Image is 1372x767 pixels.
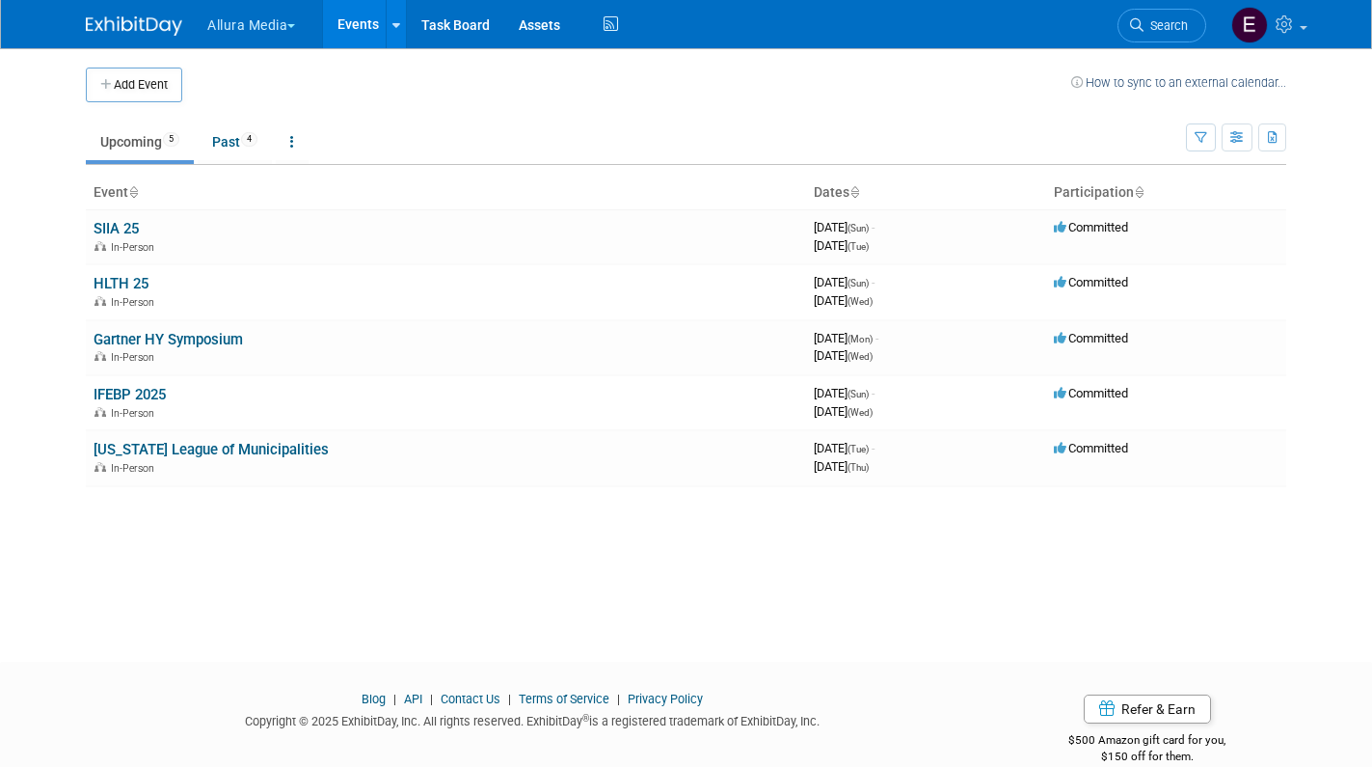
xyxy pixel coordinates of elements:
th: Participation [1046,177,1286,209]
span: 5 [163,132,179,147]
span: [DATE] [814,441,874,455]
span: Committed [1054,331,1128,345]
span: In-Person [111,407,160,420]
span: - [872,386,874,400]
span: (Tue) [847,444,869,454]
span: [DATE] [814,293,873,308]
span: In-Person [111,241,160,254]
span: (Thu) [847,462,869,473]
a: Contact Us [441,692,500,706]
span: - [872,275,874,289]
span: (Sun) [847,278,869,288]
a: Search [1117,9,1206,42]
span: [DATE] [814,331,878,345]
th: Event [86,177,806,209]
img: In-Person Event [94,462,106,472]
span: - [875,331,878,345]
img: Eric Thompson [1231,7,1268,43]
span: (Mon) [847,334,873,344]
span: [DATE] [814,238,869,253]
span: (Tue) [847,241,869,252]
span: Committed [1054,220,1128,234]
a: Gartner HY Symposium [94,331,243,348]
img: ExhibitDay [86,16,182,36]
span: [DATE] [814,348,873,363]
span: (Wed) [847,351,873,362]
span: In-Person [111,351,160,364]
span: [DATE] [814,386,874,400]
span: - [872,220,874,234]
span: Search [1143,18,1188,33]
span: Committed [1054,386,1128,400]
a: HLTH 25 [94,275,148,292]
a: IFEBP 2025 [94,386,166,403]
a: Sort by Event Name [128,184,138,200]
span: [DATE] [814,404,873,419]
div: $150 off for them. [1008,749,1286,765]
div: $500 Amazon gift card for you, [1008,720,1286,764]
span: (Wed) [847,407,873,418]
span: [DATE] [814,275,874,289]
a: Sort by Participation Type [1134,184,1143,200]
span: | [425,692,438,706]
a: SIIA 25 [94,220,139,237]
img: In-Person Event [94,351,106,361]
span: | [503,692,516,706]
img: In-Person Event [94,407,106,417]
span: In-Person [111,462,160,475]
span: [DATE] [814,459,869,474]
span: (Wed) [847,296,873,307]
span: | [612,692,625,706]
button: Add Event [86,68,182,102]
a: How to sync to an external calendar... [1071,75,1286,90]
th: Dates [806,177,1046,209]
a: Blog [362,692,386,706]
span: | [389,692,401,706]
span: - [872,441,874,455]
span: [DATE] [814,220,874,234]
a: Terms of Service [519,692,609,706]
span: Committed [1054,441,1128,455]
a: Refer & Earn [1084,695,1211,724]
a: Sort by Start Date [849,184,859,200]
span: (Sun) [847,223,869,233]
a: API [404,692,422,706]
a: Privacy Policy [628,692,703,706]
span: In-Person [111,296,160,309]
span: Committed [1054,275,1128,289]
span: 4 [241,132,257,147]
img: In-Person Event [94,241,106,251]
div: Copyright © 2025 ExhibitDay, Inc. All rights reserved. ExhibitDay is a registered trademark of Ex... [86,708,979,730]
a: Past4 [198,123,272,160]
sup: ® [582,713,589,724]
a: [US_STATE] League of Municipalities [94,441,329,458]
img: In-Person Event [94,296,106,306]
span: (Sun) [847,389,869,399]
a: Upcoming5 [86,123,194,160]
